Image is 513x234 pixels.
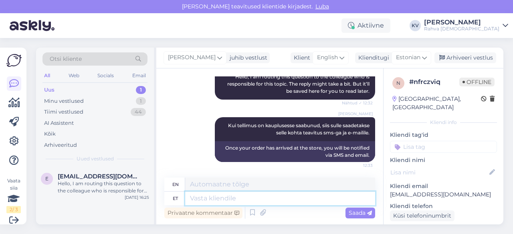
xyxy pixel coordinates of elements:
[6,177,21,213] div: Vaata siia
[390,168,488,177] input: Lisa nimi
[434,52,496,63] div: Arhiveeri vestlus
[96,70,115,81] div: Socials
[410,20,421,31] div: KV
[390,202,497,210] p: Kliendi telefon
[42,70,52,81] div: All
[390,131,497,139] p: Kliendi tag'id
[424,19,499,26] div: [PERSON_NAME]
[136,97,146,105] div: 1
[390,190,497,199] p: [EMAIL_ADDRESS][DOMAIN_NAME]
[291,54,310,62] div: Klient
[390,119,497,126] div: Kliendi info
[44,119,74,127] div: AI Assistent
[390,182,497,190] p: Kliendi email
[355,54,389,62] div: Klienditugi
[44,130,56,138] div: Kõik
[50,55,82,63] span: Otsi kliente
[6,54,22,67] img: Askly Logo
[44,86,55,94] div: Uus
[125,194,149,200] div: [DATE] 16:25
[390,210,454,221] div: Küsi telefoninumbrit
[44,108,83,116] div: Tiimi vestlused
[317,53,338,62] span: English
[77,155,114,162] span: Uued vestlused
[342,100,373,106] span: Nähtud ✓ 12:32
[396,80,400,86] span: n
[343,162,373,168] span: 12:33
[58,173,141,180] span: epood@rahvaraamat.ee
[396,53,420,62] span: Estonian
[173,192,178,205] div: et
[338,111,373,117] span: [PERSON_NAME]
[131,108,146,116] div: 44
[390,141,497,153] input: Lisa tag
[164,208,242,218] div: Privaatne kommentaar
[215,141,375,162] div: Once your order has arrived at the store, you will be notified via SMS and email.
[349,209,372,216] span: Saada
[409,77,459,87] div: # nfrczviq
[58,180,149,194] div: Hello, I am routing this question to the colleague who is responsible for this topic. The reply m...
[459,78,495,86] span: Offline
[228,122,371,136] span: Kui tellimus on kauplusesse saabunud, siis sulle saadetakse selle kohta teavitus sms-ga ja e-mail...
[44,141,77,149] div: Arhiveeritud
[390,156,497,164] p: Kliendi nimi
[226,54,267,62] div: juhib vestlust
[172,178,179,191] div: en
[313,3,331,10] span: Luba
[67,70,81,81] div: Web
[168,53,216,62] span: [PERSON_NAME]
[392,95,481,112] div: [GEOGRAPHIC_DATA], [GEOGRAPHIC_DATA]
[424,26,499,32] div: Rahva [DEMOGRAPHIC_DATA]
[424,19,508,32] a: [PERSON_NAME]Rahva [DEMOGRAPHIC_DATA]
[341,18,390,33] div: Aktiivne
[227,74,371,94] span: Hello, I am routing this question to the colleague who is responsible for this topic. The reply m...
[44,97,84,105] div: Minu vestlused
[45,176,48,182] span: e
[6,206,21,213] div: 2 / 3
[131,70,147,81] div: Email
[136,86,146,94] div: 1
